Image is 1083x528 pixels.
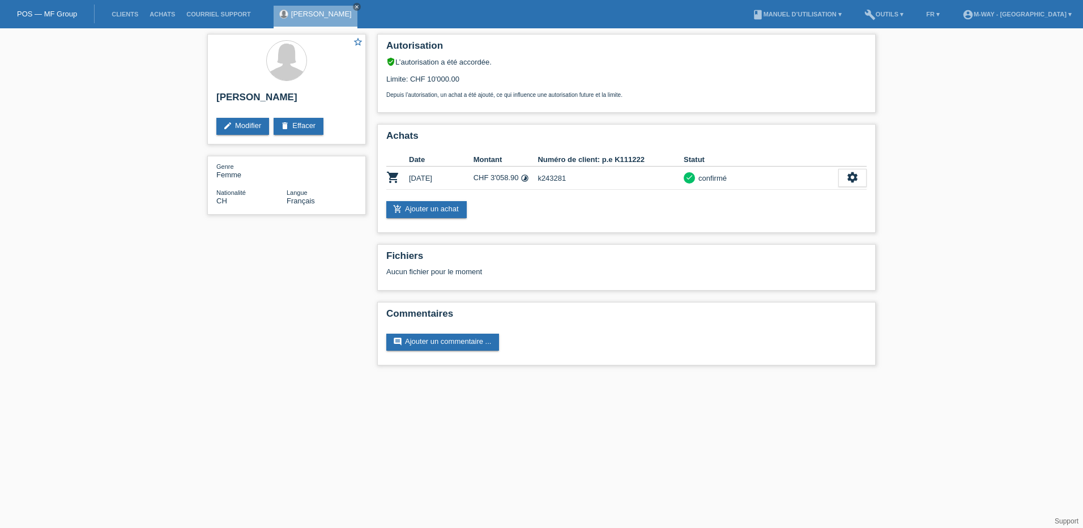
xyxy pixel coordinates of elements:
[386,92,867,98] p: Depuis l’autorisation, un achat a été ajouté, ce qui influence une autorisation future et la limite.
[353,37,363,49] a: star_border
[17,10,77,18] a: POS — MF Group
[181,11,256,18] a: Courriel Support
[291,10,352,18] a: [PERSON_NAME]
[538,167,684,190] td: k243281
[521,174,529,182] i: Taux fixes (4 versements)
[538,153,684,167] th: Numéro de client: p.e K111222
[859,11,909,18] a: buildOutils ▾
[386,130,867,147] h2: Achats
[386,57,867,66] div: L’autorisation a été accordée.
[386,267,732,276] div: Aucun fichier pour le moment
[386,40,867,57] h2: Autorisation
[386,250,867,267] h2: Fichiers
[216,163,234,170] span: Genre
[393,205,402,214] i: add_shopping_cart
[386,334,499,351] a: commentAjouter un commentaire ...
[223,121,232,130] i: edit
[920,11,945,18] a: FR ▾
[474,153,538,167] th: Montant
[386,201,467,218] a: add_shopping_cartAjouter un achat
[685,173,693,181] i: check
[216,189,246,196] span: Nationalité
[957,11,1077,18] a: account_circlem-way - [GEOGRAPHIC_DATA] ▾
[274,118,323,135] a: deleteEffacer
[287,197,315,205] span: Français
[684,153,838,167] th: Statut
[962,9,974,20] i: account_circle
[386,57,395,66] i: verified_user
[216,118,269,135] a: editModifier
[846,171,859,184] i: settings
[474,167,538,190] td: CHF 3'058.90
[280,121,289,130] i: delete
[216,197,227,205] span: Suisse
[1055,517,1078,525] a: Support
[695,172,727,184] div: confirmé
[386,66,867,98] div: Limite: CHF 10'000.00
[144,11,181,18] a: Achats
[216,92,357,109] h2: [PERSON_NAME]
[106,11,144,18] a: Clients
[864,9,876,20] i: build
[386,171,400,184] i: POSP00028324
[216,162,287,179] div: Femme
[747,11,847,18] a: bookManuel d’utilisation ▾
[353,37,363,47] i: star_border
[386,308,867,325] h2: Commentaires
[752,9,764,20] i: book
[354,4,360,10] i: close
[353,3,361,11] a: close
[409,167,474,190] td: [DATE]
[393,337,402,346] i: comment
[409,153,474,167] th: Date
[287,189,308,196] span: Langue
